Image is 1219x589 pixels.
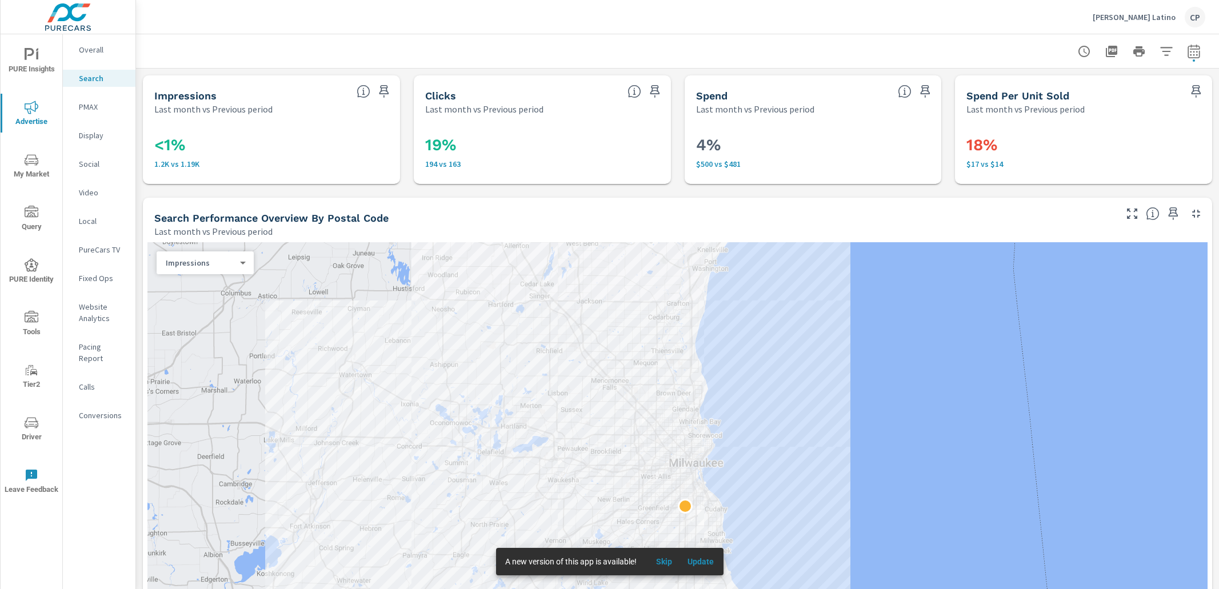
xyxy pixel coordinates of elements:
h3: 18% [966,135,1201,155]
p: 1,202 vs 1,194 [154,159,389,169]
span: Tier2 [4,363,59,391]
p: $17 vs $14 [966,159,1201,169]
p: PureCars TV [79,244,126,255]
div: nav menu [1,34,62,507]
div: Website Analytics [63,298,135,327]
span: Save this to your personalized report [646,82,664,101]
button: Skip [646,552,682,571]
span: Save this to your personalized report [916,82,934,101]
button: Update [682,552,719,571]
span: Query [4,206,59,234]
span: Leave Feedback [4,468,59,496]
h5: Clicks [425,90,456,102]
span: The amount of money spent on advertising during the period. [898,85,912,98]
p: Calls [79,381,126,392]
span: Advertise [4,101,59,129]
span: Save this to your personalized report [375,82,393,101]
p: Display [79,130,126,141]
button: Select Date Range [1182,40,1205,63]
p: 194 vs 163 [425,159,660,169]
h5: Spend [696,90,728,102]
div: Display [63,127,135,144]
p: Website Analytics [79,301,126,324]
p: Last month vs Previous period [154,102,273,116]
span: Understand Search performance data by postal code. Individual postal codes can be selected and ex... [1146,207,1160,221]
p: Pacing Report [79,341,126,364]
span: The number of times an ad was clicked by a consumer. [628,85,641,98]
p: Last month vs Previous period [696,102,814,116]
span: PURE Identity [4,258,59,286]
div: Search [63,70,135,87]
p: Fixed Ops [79,273,126,284]
div: Social [63,155,135,173]
span: A new version of this app is available! [505,557,637,566]
p: $500 vs $481 [696,159,930,169]
p: Overall [79,44,126,55]
p: Social [79,158,126,170]
div: Calls [63,378,135,395]
p: [PERSON_NAME] Latino [1093,12,1176,22]
span: Save this to your personalized report [1164,205,1182,223]
p: Local [79,215,126,227]
span: Save this to your personalized report [1187,82,1205,101]
div: CP [1185,7,1205,27]
span: Driver [4,416,59,444]
div: PMAX [63,98,135,115]
div: Local [63,213,135,230]
p: Last month vs Previous period [154,225,273,238]
button: Minimize Widget [1187,205,1205,223]
span: PURE Insights [4,48,59,76]
span: Update [687,556,714,567]
p: Impressions [166,258,235,268]
span: Tools [4,311,59,339]
span: The number of times an ad was shown on your behalf. [357,85,370,98]
div: Impressions [157,258,245,269]
h3: 4% [696,135,930,155]
div: Overall [63,41,135,58]
p: Video [79,187,126,198]
span: My Market [4,153,59,181]
div: Pacing Report [63,338,135,367]
div: Fixed Ops [63,270,135,287]
h5: Spend Per Unit Sold [966,90,1069,102]
p: Conversions [79,410,126,421]
p: Search [79,73,126,84]
button: "Export Report to PDF" [1100,40,1123,63]
div: Conversions [63,407,135,424]
h5: Impressions [154,90,217,102]
div: PureCars TV [63,241,135,258]
h5: Search Performance Overview By Postal Code [154,212,389,224]
h3: 19% [425,135,660,155]
div: Video [63,184,135,201]
button: Apply Filters [1155,40,1178,63]
button: Make Fullscreen [1123,205,1141,223]
p: Last month vs Previous period [425,102,543,116]
button: Print Report [1128,40,1150,63]
p: PMAX [79,101,126,113]
p: Last month vs Previous period [966,102,1085,116]
h3: <1% [154,135,389,155]
span: Skip [650,556,678,567]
